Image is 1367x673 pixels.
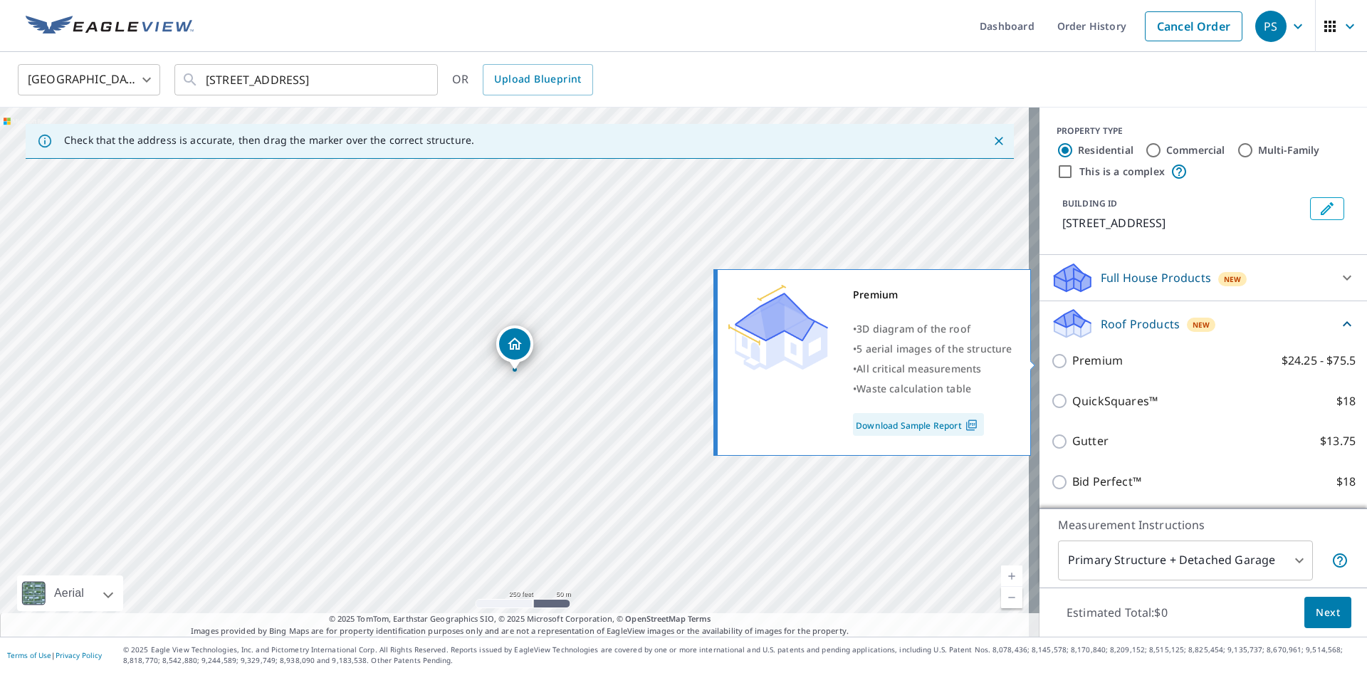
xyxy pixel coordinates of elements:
[1282,352,1356,370] p: $24.25 - $75.5
[7,650,51,660] a: Terms of Use
[1258,143,1320,157] label: Multi-Family
[206,60,409,100] input: Search by address or latitude-longitude
[1320,432,1356,450] p: $13.75
[1062,197,1117,209] p: BUILDING ID
[857,342,1012,355] span: 5 aerial images of the structure
[1058,516,1348,533] p: Measurement Instructions
[1001,587,1022,608] a: Current Level 17, Zoom Out
[1101,269,1211,286] p: Full House Products
[1072,473,1141,491] p: Bid Perfect™
[7,651,102,659] p: |
[857,382,971,395] span: Waste calculation table
[1058,541,1313,580] div: Primary Structure + Detached Garage
[1072,432,1109,450] p: Gutter
[1078,143,1133,157] label: Residential
[1051,307,1356,340] div: Roof ProductsNew
[853,359,1012,379] div: •
[625,613,685,624] a: OpenStreetMap
[853,319,1012,339] div: •
[853,413,984,436] a: Download Sample Report
[483,64,592,95] a: Upload Blueprint
[494,71,581,88] span: Upload Blueprint
[50,575,88,611] div: Aerial
[64,134,474,147] p: Check that the address is accurate, then drag the marker over the correct structure.
[1193,319,1210,330] span: New
[857,362,981,375] span: All critical measurements
[1336,473,1356,491] p: $18
[1051,261,1356,295] div: Full House ProductsNew
[1255,11,1287,42] div: PS
[17,575,123,611] div: Aerial
[853,285,1012,305] div: Premium
[1101,315,1180,333] p: Roof Products
[853,379,1012,399] div: •
[990,132,1008,150] button: Close
[857,322,970,335] span: 3D diagram of the roof
[123,645,1360,666] p: © 2025 Eagle View Technologies, Inc. and Pictometry International Corp. All Rights Reserved. Repo...
[1055,597,1179,628] p: Estimated Total: $0
[1331,552,1348,569] span: Your report will include the primary structure and a detached garage if one exists.
[26,16,194,37] img: EV Logo
[18,60,160,100] div: [GEOGRAPHIC_DATA]
[688,613,711,624] a: Terms
[1072,352,1123,370] p: Premium
[1304,597,1351,629] button: Next
[962,419,981,432] img: Pdf Icon
[56,650,102,660] a: Privacy Policy
[1062,214,1304,231] p: [STREET_ADDRESS]
[1336,392,1356,410] p: $18
[1001,565,1022,587] a: Current Level 17, Zoom In
[329,613,711,625] span: © 2025 TomTom, Earthstar Geographics SIO, © 2025 Microsoft Corporation, ©
[452,64,593,95] div: OR
[1316,604,1340,622] span: Next
[1057,125,1350,137] div: PROPERTY TYPE
[1224,273,1242,285] span: New
[1072,392,1158,410] p: QuickSquares™
[1166,143,1225,157] label: Commercial
[853,339,1012,359] div: •
[1145,11,1242,41] a: Cancel Order
[728,285,828,370] img: Premium
[1310,197,1344,220] button: Edit building 1
[496,325,533,370] div: Dropped pin, building 1, Residential property, 4438 Agave Ave Springdale, AR 72764
[1079,165,1165,179] label: This is a complex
